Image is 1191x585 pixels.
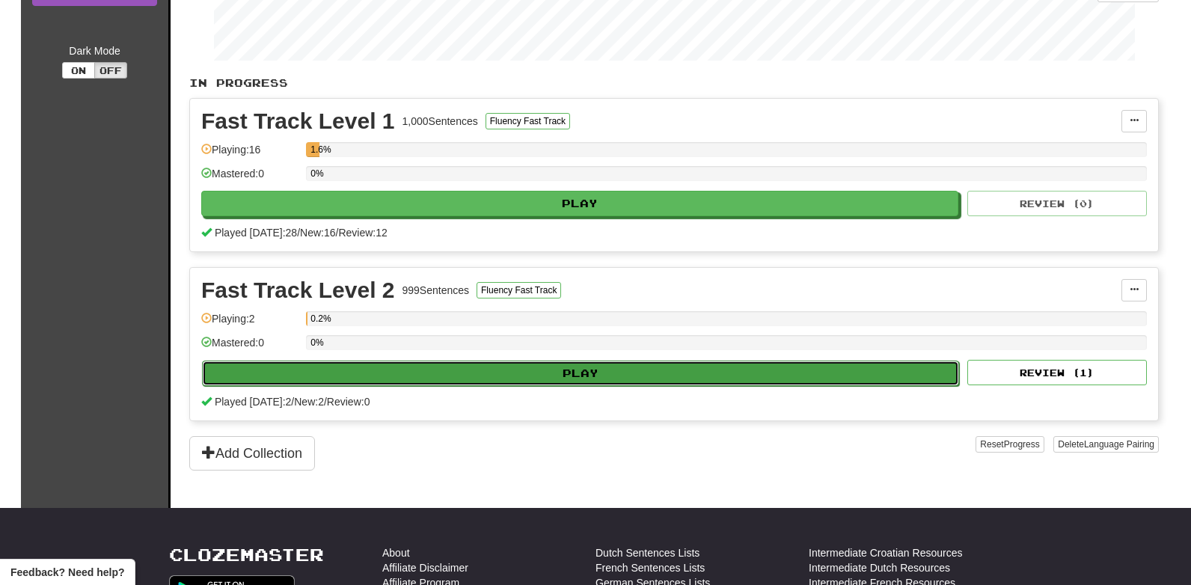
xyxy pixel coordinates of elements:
[1084,439,1154,450] span: Language Pairing
[327,396,370,408] span: Review: 0
[310,142,319,157] div: 1.6%
[486,113,570,129] button: Fluency Fast Track
[338,227,387,239] span: Review: 12
[402,283,470,298] div: 999 Sentences
[336,227,339,239] span: /
[382,560,468,575] a: Affiliate Disclaimer
[967,191,1147,216] button: Review (0)
[94,62,127,79] button: Off
[62,62,95,79] button: On
[201,110,395,132] div: Fast Track Level 1
[477,282,561,298] button: Fluency Fast Track
[215,396,291,408] span: Played [DATE]: 2
[595,545,699,560] a: Dutch Sentences Lists
[382,545,410,560] a: About
[189,76,1159,91] p: In Progress
[215,227,297,239] span: Played [DATE]: 28
[324,396,327,408] span: /
[300,227,335,239] span: New: 16
[201,166,298,191] div: Mastered: 0
[202,361,959,386] button: Play
[1004,439,1040,450] span: Progress
[189,436,315,471] button: Add Collection
[1053,436,1159,453] button: DeleteLanguage Pairing
[201,191,958,216] button: Play
[595,560,705,575] a: French Sentences Lists
[201,142,298,167] div: Playing: 16
[809,545,962,560] a: Intermediate Croatian Resources
[201,335,298,360] div: Mastered: 0
[169,545,324,564] a: Clozemaster
[967,360,1147,385] button: Review (1)
[201,279,395,301] div: Fast Track Level 2
[297,227,300,239] span: /
[809,560,950,575] a: Intermediate Dutch Resources
[402,114,478,129] div: 1,000 Sentences
[294,396,324,408] span: New: 2
[32,43,157,58] div: Dark Mode
[201,311,298,336] div: Playing: 2
[976,436,1044,453] button: ResetProgress
[10,565,124,580] span: Open feedback widget
[291,396,294,408] span: /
